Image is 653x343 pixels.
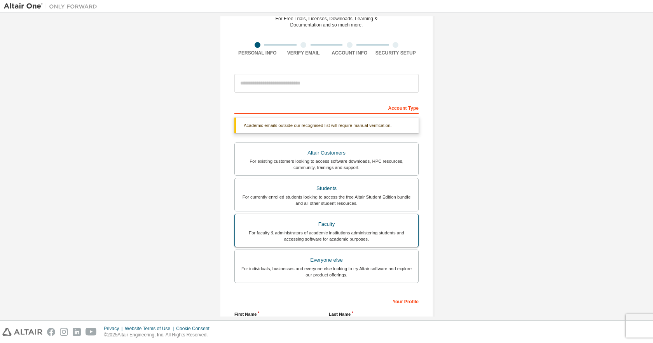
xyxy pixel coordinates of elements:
img: youtube.svg [86,328,97,336]
img: Altair One [4,2,101,10]
div: For currently enrolled students looking to access the free Altair Student Edition bundle and all ... [239,194,414,206]
div: Personal Info [234,50,281,56]
img: instagram.svg [60,328,68,336]
div: Website Terms of Use [125,325,176,332]
div: Verify Email [281,50,327,56]
div: For faculty & administrators of academic institutions administering students and accessing softwa... [239,230,414,242]
div: Your Profile [234,295,419,307]
div: Privacy [104,325,125,332]
div: Students [239,183,414,194]
div: For existing customers looking to access software downloads, HPC resources, community, trainings ... [239,158,414,171]
div: Cookie Consent [176,325,214,332]
label: First Name [234,311,324,317]
img: linkedin.svg [73,328,81,336]
div: Security Setup [373,50,419,56]
label: Last Name [329,311,419,317]
div: For individuals, businesses and everyone else looking to try Altair software and explore our prod... [239,266,414,278]
div: For Free Trials, Licenses, Downloads, Learning & Documentation and so much more. [276,16,378,28]
div: Everyone else [239,255,414,266]
div: Altair Customers [239,148,414,158]
img: facebook.svg [47,328,55,336]
div: Account Type [234,101,419,114]
div: Faculty [239,219,414,230]
p: © 2025 Altair Engineering, Inc. All Rights Reserved. [104,332,214,338]
div: Account Info [326,50,373,56]
div: Academic emails outside our recognised list will require manual verification. [234,118,419,133]
img: altair_logo.svg [2,328,42,336]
